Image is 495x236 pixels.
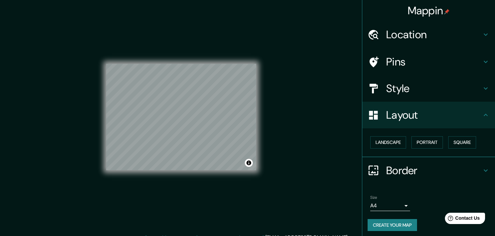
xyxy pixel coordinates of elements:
[370,194,377,200] label: Size
[448,136,476,149] button: Square
[386,82,482,95] h4: Style
[362,102,495,128] div: Layout
[370,136,406,149] button: Landscape
[444,9,450,14] img: pin-icon.png
[362,49,495,75] div: Pins
[106,64,256,170] canvas: Map
[362,75,495,102] div: Style
[386,55,482,68] h4: Pins
[245,159,253,167] button: Toggle attribution
[370,200,410,211] div: A4
[368,219,417,231] button: Create your map
[386,28,482,41] h4: Location
[386,164,482,177] h4: Border
[436,210,488,229] iframe: Help widget launcher
[362,21,495,48] div: Location
[408,4,450,17] h4: Mappin
[411,136,443,149] button: Portrait
[362,157,495,184] div: Border
[386,108,482,122] h4: Layout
